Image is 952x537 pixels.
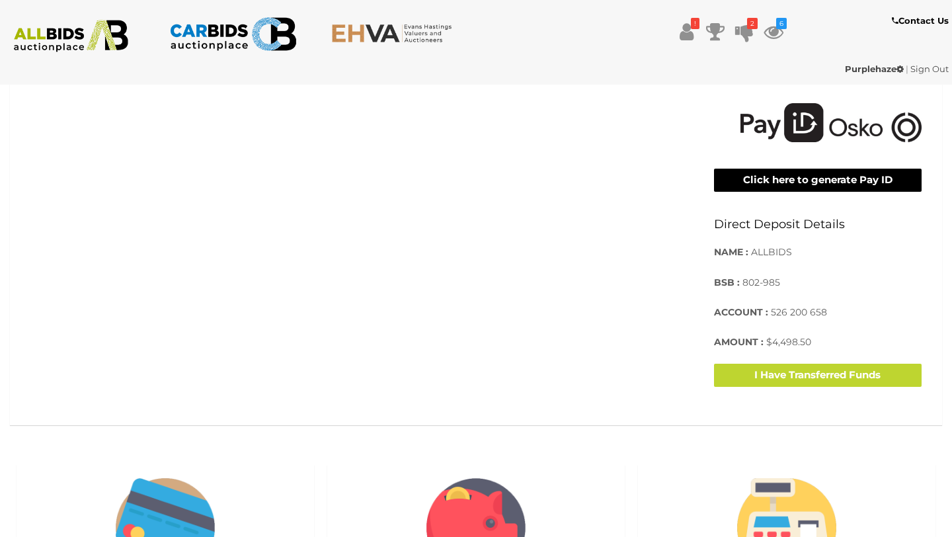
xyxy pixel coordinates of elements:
a: 2 [734,20,754,44]
i: 6 [776,18,787,29]
span: 802-985 [742,276,780,288]
strong: Purplehaze [845,63,904,74]
strong: NAME : [714,246,748,258]
i: 2 [747,18,758,29]
img: ALLBIDS.com.au [7,20,136,52]
img: Pay using PayID or Osko [727,90,935,155]
strong: AMOUNT : [714,336,764,348]
a: 6 [764,20,783,44]
a: Contact Us [892,13,952,28]
span: ALLBIDS [751,246,792,258]
h3: Direct Deposit Details [714,218,922,231]
strong: BSB : [714,276,740,288]
strong: ACCOUNT : [714,306,768,318]
a: Sign Out [910,63,949,74]
a: ! [676,20,696,44]
button: Click here to generate Pay ID [714,169,922,192]
b: Contact Us [892,15,949,26]
img: EHVA.com.au [331,23,459,43]
button: I Have Transferred Funds [714,364,922,387]
a: Purplehaze [845,63,906,74]
span: | [906,63,908,74]
span: $4,498.50 [766,336,811,348]
img: CARBIDS.com.au [169,13,297,55]
span: 526 200 658 [771,306,827,318]
i: ! [691,18,699,29]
